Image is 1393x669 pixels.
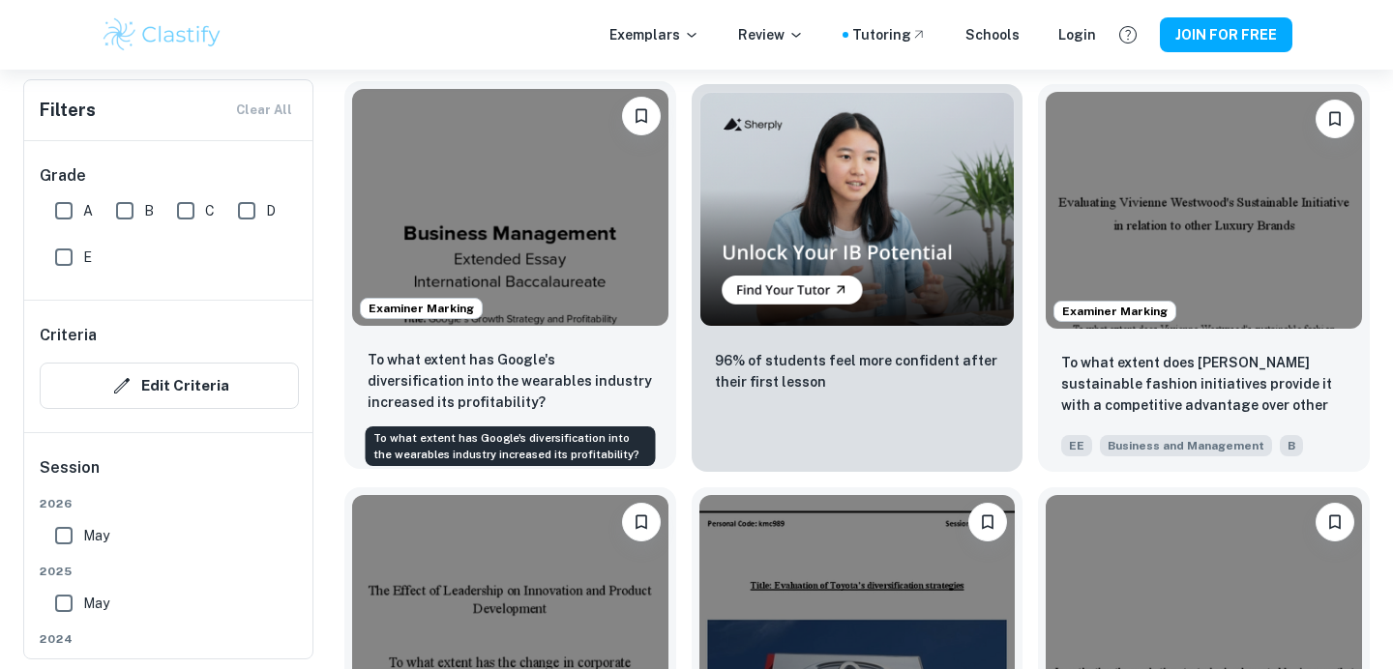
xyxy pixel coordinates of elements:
p: Exemplars [609,24,699,45]
img: Clastify logo [101,15,223,54]
button: Please log in to bookmark exemplars [622,97,661,135]
div: To what extent has Google's diversification into the wearables industry increased its profitability? [366,426,656,466]
button: Help and Feedback [1111,18,1144,51]
p: To what extent does Vivienne Westwood's sustainable fashion initiatives provide it with a competi... [1061,352,1347,418]
span: May [83,593,109,614]
h6: Session [40,456,299,495]
span: B [1280,435,1303,456]
span: Examiner Marking [361,300,482,317]
img: Thumbnail [699,92,1016,327]
button: Please log in to bookmark exemplars [1316,503,1354,541]
span: D [266,200,276,221]
h6: Grade [40,164,299,188]
img: Business and Management EE example thumbnail: To what extent does Vivienne Westwood's [1046,92,1362,329]
a: Schools [965,24,1020,45]
a: Examiner MarkingPlease log in to bookmark exemplarsTo what extent does Vivienne Westwood's sustai... [1038,84,1370,472]
p: To what extent has Google's diversification into the wearables industry increased its profitability? [368,349,653,413]
button: JOIN FOR FREE [1160,17,1292,52]
span: Examiner Marking [1054,303,1175,320]
span: C [205,200,215,221]
p: 96% of students feel more confident after their first lesson [715,350,1000,393]
h6: Criteria [40,324,97,347]
h6: Filters [40,97,96,124]
span: Business and Management [1100,435,1272,456]
a: Tutoring [852,24,927,45]
span: E [83,247,92,268]
button: Please log in to bookmark exemplars [622,503,661,541]
button: Edit Criteria [40,363,299,409]
span: 2024 [40,630,299,648]
button: Please log in to bookmark exemplars [968,503,1007,541]
span: 2026 [40,495,299,512]
span: B [144,200,154,221]
button: Please log in to bookmark exemplars [1316,100,1354,138]
img: Business and Management EE example thumbnail: To what extent has Google's diversificat [352,89,668,326]
span: A [83,200,93,221]
span: May [83,525,109,546]
a: Examiner MarkingPlease log in to bookmark exemplarsTo what extent has Google's diversification in... [344,84,676,472]
p: Review [738,24,804,45]
a: Login [1058,24,1096,45]
span: EE [1061,435,1092,456]
a: Thumbnail96% of students feel more confident after their first lesson [692,84,1023,472]
span: 2025 [40,563,299,580]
